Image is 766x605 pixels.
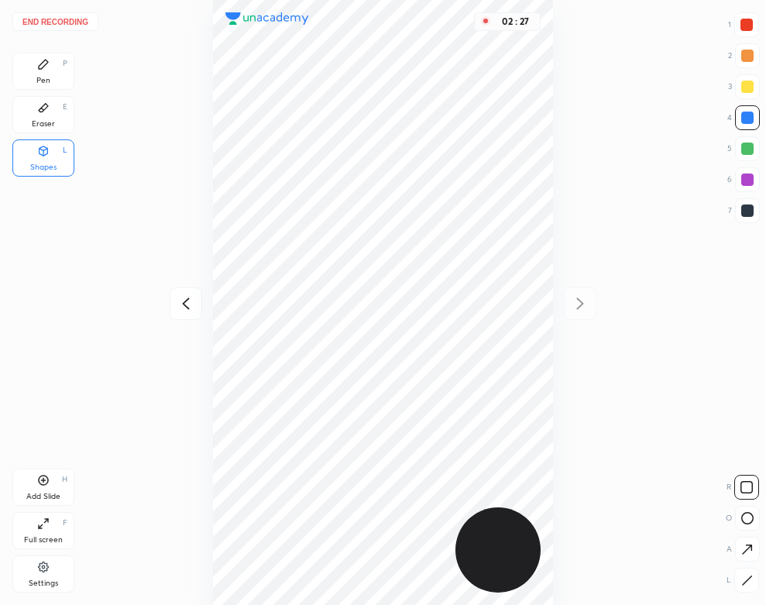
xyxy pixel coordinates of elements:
div: H [62,476,67,483]
div: 4 [727,105,760,130]
div: Full screen [24,536,63,544]
div: L [63,146,67,154]
div: 02 : 27 [496,16,534,27]
div: 3 [728,74,760,99]
div: P [63,60,67,67]
div: Eraser [32,120,55,128]
div: L [726,568,759,593]
div: 1 [728,12,759,37]
div: 5 [727,136,760,161]
img: logo.38c385cc.svg [225,12,309,25]
div: 7 [728,198,760,223]
button: End recording [12,12,98,31]
div: Add Slide [26,493,60,500]
div: A [726,537,760,562]
div: 6 [727,167,760,192]
div: Pen [36,77,50,84]
div: O [726,506,760,531]
div: R [726,475,759,500]
div: E [63,103,67,111]
div: Settings [29,579,58,587]
div: Shapes [30,163,57,171]
div: F [63,519,67,527]
div: 2 [728,43,760,68]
